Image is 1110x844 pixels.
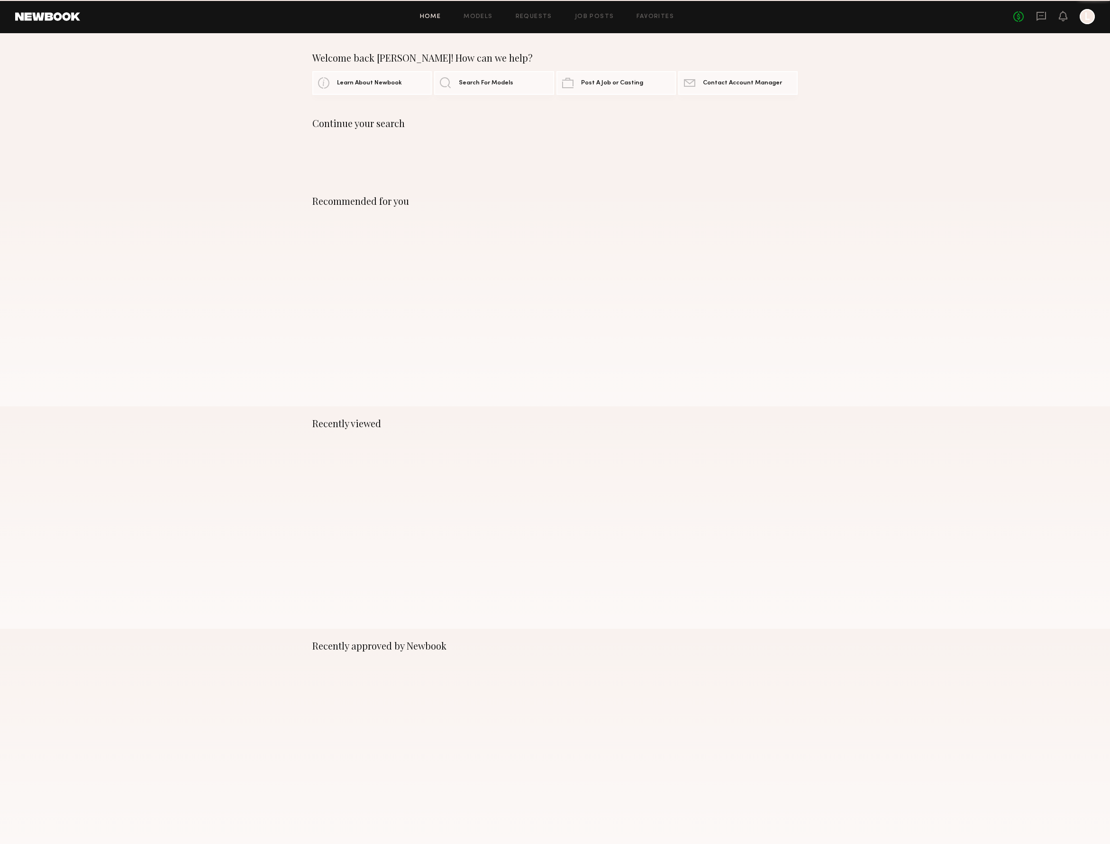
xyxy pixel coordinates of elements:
[312,640,798,651] div: Recently approved by Newbook
[459,80,513,86] span: Search For Models
[516,14,552,20] a: Requests
[556,71,676,95] a: Post A Job or Casting
[703,80,782,86] span: Contact Account Manager
[678,71,798,95] a: Contact Account Manager
[312,52,798,64] div: Welcome back [PERSON_NAME]! How can we help?
[575,14,614,20] a: Job Posts
[637,14,674,20] a: Favorites
[434,71,554,95] a: Search For Models
[1080,9,1095,24] a: L
[312,71,432,95] a: Learn About Newbook
[581,80,643,86] span: Post A Job or Casting
[312,418,798,429] div: Recently viewed
[420,14,441,20] a: Home
[464,14,492,20] a: Models
[337,80,402,86] span: Learn About Newbook
[312,195,798,207] div: Recommended for you
[312,118,798,129] div: Continue your search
